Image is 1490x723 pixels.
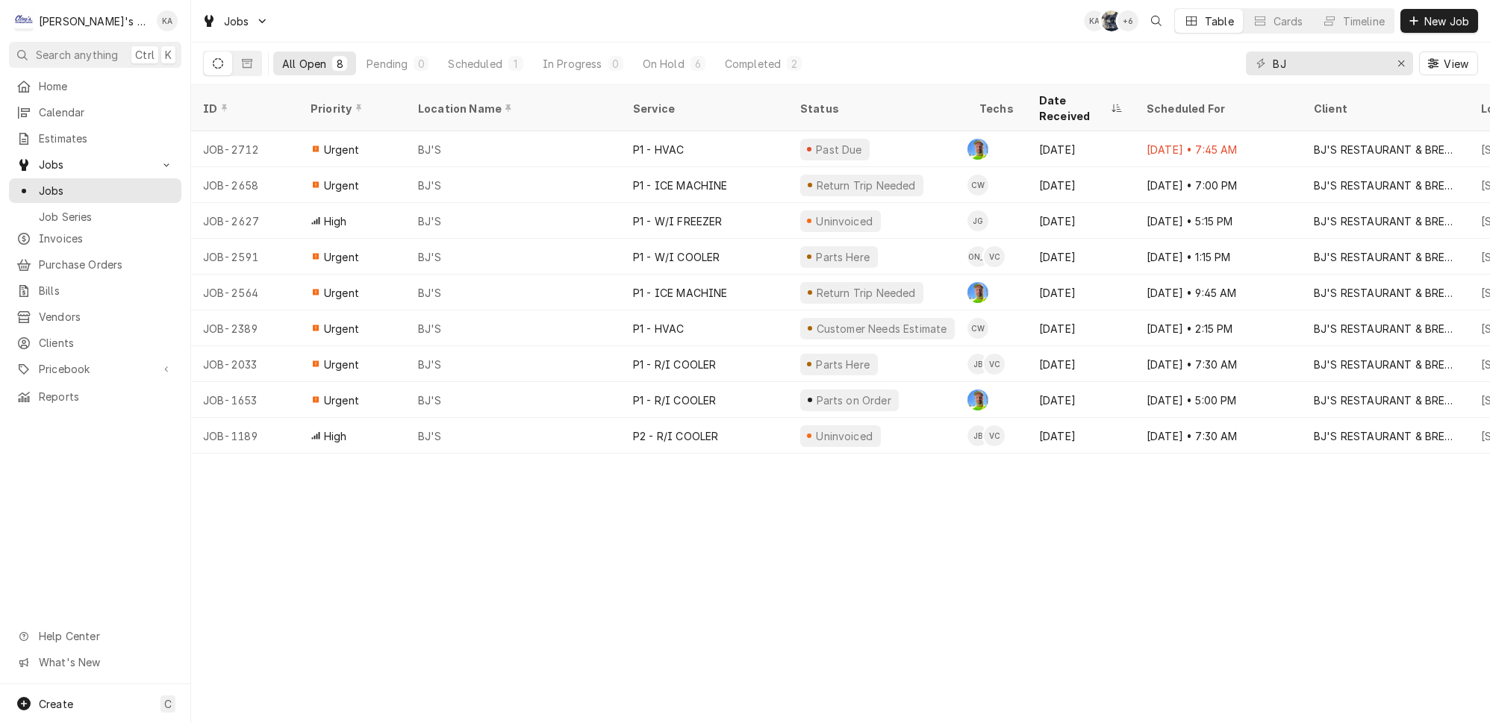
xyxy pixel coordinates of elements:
div: Cameron Ward's Avatar [967,175,988,195]
span: Purchase Orders [39,257,174,272]
div: GA [967,282,988,303]
span: Invoices [39,231,174,246]
div: JG [967,210,988,231]
div: [DATE] • 2:15 PM [1135,310,1302,346]
div: Scheduled [448,56,502,72]
div: BJ'S RESTAURANT & BREWHOUSE [1314,321,1457,337]
a: Jobs [9,178,181,203]
div: P1 - R/I COOLER [633,392,716,408]
div: Date Received [1039,93,1108,124]
div: 8 [335,56,344,72]
div: Past Due [814,142,864,157]
span: Estimates [39,131,174,146]
span: Urgent [324,249,359,265]
div: Uninvoiced [814,213,875,229]
input: Keyword search [1273,51,1385,75]
div: Korey Austin's Avatar [1084,10,1105,31]
div: ID [203,101,284,116]
a: Estimates [9,126,181,151]
div: JB [967,425,988,446]
span: Urgent [324,321,359,337]
div: Greg Austin's Avatar [967,282,988,303]
span: C [164,696,172,712]
div: Valente Castillo's Avatar [984,246,1005,267]
div: Clay's Refrigeration's Avatar [13,10,34,31]
div: BJ'S [418,357,442,372]
a: Bills [9,278,181,303]
span: High [324,428,347,444]
div: Sarah Bendele's Avatar [1101,10,1122,31]
a: Vendors [9,304,181,329]
div: [DATE] [1027,131,1135,167]
button: New Job [1400,9,1478,33]
div: 6 [693,56,702,72]
button: Erase input [1389,51,1413,75]
div: Cards [1274,13,1303,29]
div: Parts Here [814,249,872,265]
div: CW [967,175,988,195]
div: SB [1101,10,1122,31]
div: 2 [790,56,799,72]
div: P1 - HVAC [633,321,684,337]
div: KA [157,10,178,31]
div: BJ'S [418,178,442,193]
div: P2 - R/I COOLER [633,428,718,444]
span: Home [39,78,174,94]
div: 0 [417,56,426,72]
div: JOB-1653 [191,382,299,418]
div: Status [800,101,953,116]
div: Korey Austin's Avatar [157,10,178,31]
span: Jobs [39,183,174,198]
div: [DATE] [1027,167,1135,203]
span: Jobs [224,13,249,29]
div: VC [984,246,1005,267]
div: 0 [611,56,620,72]
div: BJ'S RESTAURANT & BREWHOUSE [1314,357,1457,372]
span: What's New [39,654,172,670]
div: BJ'S RESTAURANT & BREWHOUSE [1314,285,1457,301]
div: Location Name [418,101,606,116]
span: Create [39,698,73,710]
div: On Hold [643,56,685,72]
a: Go to Jobs [196,9,275,34]
div: JOB-2658 [191,167,299,203]
div: BJ'S [418,428,442,444]
div: [DATE] • 9:45 AM [1135,275,1302,310]
button: Open search [1144,9,1168,33]
div: [DATE] • 7:30 AM [1135,346,1302,382]
div: [DATE] [1027,310,1135,346]
div: Pending [367,56,408,72]
a: Invoices [9,226,181,251]
div: 1 [511,56,520,72]
span: Urgent [324,142,359,157]
div: BJ'S RESTAURANT & BREWHOUSE [1314,392,1457,408]
div: JB [967,354,988,375]
div: [DATE] • 1:15 PM [1135,239,1302,275]
div: P1 - W/I FREEZER [633,213,723,229]
span: K [165,47,172,63]
span: Jobs [39,157,152,172]
div: Cameron Ward's Avatar [967,318,988,339]
div: P1 - ICE MACHINE [633,178,728,193]
div: [DATE] • 5:00 PM [1135,382,1302,418]
div: JOB-2033 [191,346,299,382]
div: Parts Here [814,357,872,372]
div: BJ'S [418,285,442,301]
div: VC [984,354,1005,375]
div: Greg Austin's Avatar [967,139,988,160]
div: [DATE] • 7:45 AM [1135,131,1302,167]
div: C [13,10,34,31]
a: Go to Help Center [9,624,181,648]
div: Return Trip Needed [814,178,917,193]
div: BJ'S [418,321,442,337]
div: Techs [979,101,1015,116]
div: Table [1205,13,1234,29]
span: Reports [39,389,174,404]
div: BJ'S RESTAURANT & BREWHOUSE [1314,213,1457,229]
a: Go to What's New [9,650,181,675]
span: Pricebook [39,361,152,377]
div: JOB-2627 [191,203,299,239]
div: Valente Castillo's Avatar [984,425,1005,446]
div: BJ'S [418,392,442,408]
div: Return Trip Needed [814,285,917,301]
